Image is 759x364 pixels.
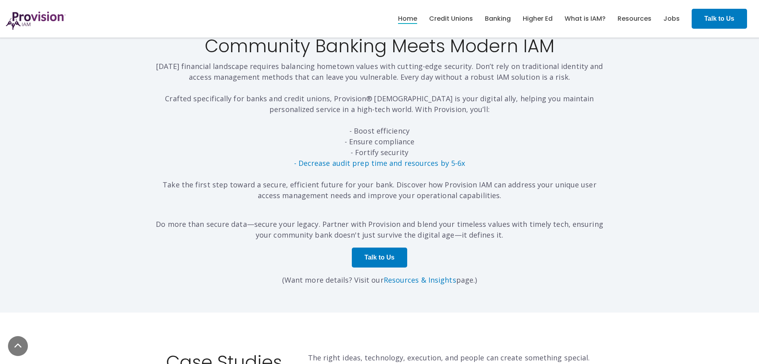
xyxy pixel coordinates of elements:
[485,12,511,26] a: Banking
[692,9,747,29] a: Talk to Us
[294,158,465,168] a: - Decrease audit prep time and resources by 5-6x
[153,61,607,201] p: [DATE] financial landscape requires balancing hometown values with cutting-edge security. Don’t r...
[398,12,417,26] a: Home
[565,12,606,26] a: What is IAM?
[153,208,607,240] p: Do more than secure data—secure your legacy. Partner with Provision and blend your timeless value...
[663,12,680,26] a: Jobs
[6,12,66,30] img: ProvisionIAM-Logo-Purple
[523,12,553,26] a: Higher Ed
[429,12,473,26] a: Credit Unions
[352,248,407,268] a: Talk to Us
[365,254,394,261] strong: Talk to Us
[392,6,686,31] nav: menu
[704,15,734,22] strong: Talk to Us
[153,275,607,285] p: (Want more details? Visit our page.)
[618,12,651,26] a: Resources
[384,275,456,285] a: Resources & Insights
[153,35,607,57] h2: Community Banking Meets Modern IAM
